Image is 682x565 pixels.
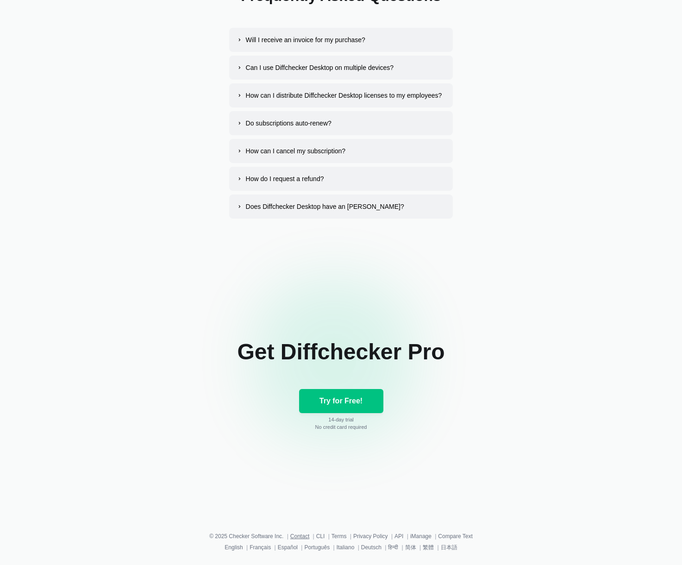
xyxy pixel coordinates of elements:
[246,63,394,72] div: Can I use Diffchecker Desktop on multiple devices?
[315,417,367,422] p: 14 -day trial
[299,389,383,413] a: Try for Free!
[225,544,243,551] a: English
[441,544,457,551] a: 日本語
[405,544,416,551] a: 简体
[250,544,271,551] a: Français
[229,167,453,191] button: How do I request a refund?
[304,544,330,551] a: Português
[438,533,472,540] a: Compare Text
[246,119,332,128] div: Do subscriptions auto-renew?
[290,533,309,540] a: Contact
[353,533,388,540] a: Privacy Policy
[410,533,432,540] a: iManage
[229,111,453,135] button: Do subscriptions auto-renew?
[229,139,453,163] button: How can I cancel my subscription?
[278,544,298,551] a: Español
[318,396,364,406] span: Try for Free!
[209,532,290,541] li: © 2025 Checker Software Inc.
[394,533,403,540] a: API
[229,195,453,219] button: Does Diffchecker Desktop have an [PERSON_NAME]?
[316,533,325,540] a: CLI
[229,83,453,107] button: How can I distribute Diffchecker Desktop licenses to my employees?
[423,544,434,551] a: 繁體
[229,28,453,52] button: Will I receive an invoice for my purchase?
[237,337,444,367] h1: Get Diffchecker Pro
[229,56,453,80] button: Can I use Diffchecker Desktop on multiple devices?
[246,174,324,183] div: How do I request a refund?
[246,35,365,44] div: Will I receive an invoice for my purchase?
[332,533,347,540] a: Terms
[361,544,382,551] a: Deutsch
[246,202,404,211] div: Does Diffchecker Desktop have an [PERSON_NAME]?
[388,544,398,551] a: हिन्दी
[315,424,367,430] p: No credit card required
[246,146,346,156] div: How can I cancel my subscription?
[246,91,442,100] div: How can I distribute Diffchecker Desktop licenses to my employees?
[337,544,355,551] a: Italiano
